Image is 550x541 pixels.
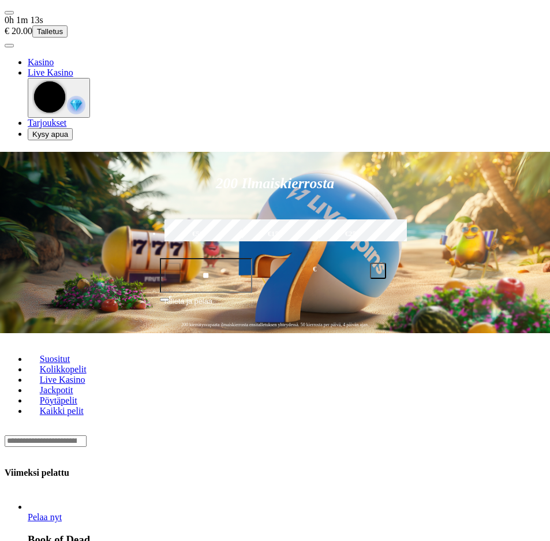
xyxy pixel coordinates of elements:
h3: Viimeksi pelattu [5,467,69,478]
button: plus icon [370,263,386,279]
span: € 20.00 [5,26,32,36]
a: Kolikkopelit [28,360,98,378]
span: Jackpotit [35,385,78,395]
a: Book of Dead [28,512,62,522]
span: € [169,294,173,301]
span: Live Kasino [35,375,90,385]
button: menu [5,11,14,14]
label: €150 [239,218,312,251]
span: Suositut [35,354,74,364]
input: Search [5,435,87,447]
span: Pelaa nyt [28,512,62,522]
span: € [313,264,316,275]
span: Live Kasino [28,68,73,77]
span: Tarjoukset [28,118,66,128]
span: Kolikkopelit [35,364,91,374]
a: poker-chip iconLive Kasino [28,68,73,77]
button: reward-icon [28,78,90,118]
span: Talleta ja pelaa [163,296,212,316]
span: Kaikki pelit [35,406,88,416]
span: Kysy apua [32,130,68,139]
a: Kaikki pelit [28,402,96,419]
a: diamond iconKasino [28,57,54,67]
a: Pöytäpelit [28,391,89,409]
span: user session time [5,15,43,25]
label: €250 [316,218,389,251]
a: gift-inverted iconTarjoukset [28,118,66,128]
a: Live Kasino [28,371,97,388]
button: menu [5,44,14,47]
img: reward-icon [67,96,85,114]
button: Talletus [32,25,68,38]
label: €50 [162,218,234,251]
button: minus icon [164,263,181,279]
span: Pöytäpelit [35,396,82,405]
button: Talleta ja pelaa [160,295,391,317]
a: Suositut [28,350,82,367]
header: Lobby [5,333,545,457]
nav: Lobby [5,345,545,426]
a: Jackpotit [28,381,85,398]
span: Talletus [37,27,63,36]
span: Kasino [28,57,54,67]
button: headphones iconKysy apua [28,128,73,140]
